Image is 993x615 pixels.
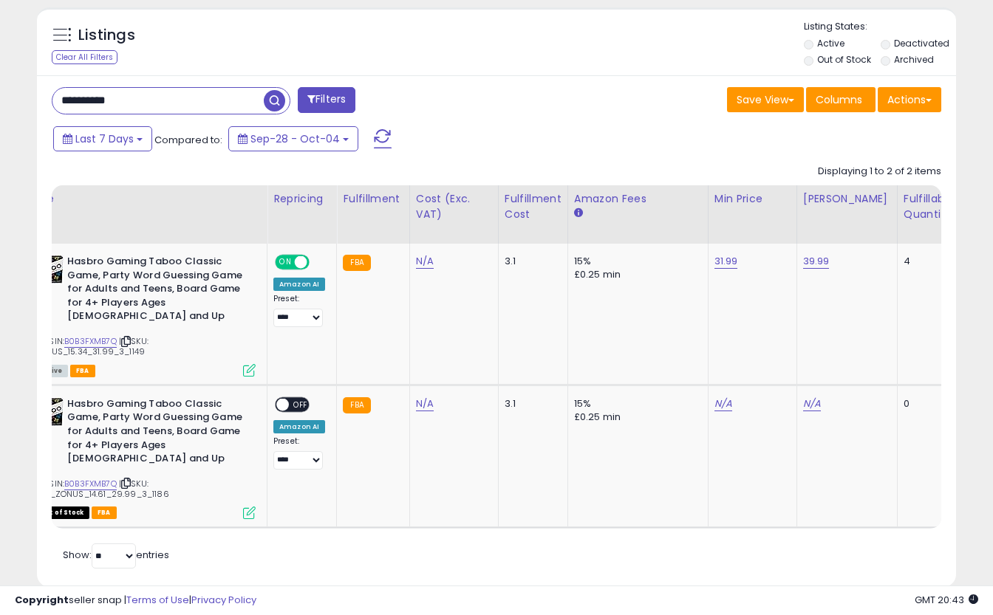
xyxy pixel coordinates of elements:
[894,53,934,66] label: Archived
[574,191,702,207] div: Amazon Fees
[818,165,941,179] div: Displaying 1 to 2 of 2 items
[714,191,791,207] div: Min Price
[343,397,370,413] small: FBA
[92,506,117,519] span: FBA
[574,255,697,268] div: 15%
[574,268,697,281] div: £0.25 min
[34,478,169,500] span: | SKU: JON_ZONUS_14.61_29.99_3_1186
[817,53,871,66] label: Out of Stock
[63,548,169,562] span: Show: entries
[816,92,862,107] span: Columns
[904,397,949,410] div: 0
[574,410,697,424] div: £0.25 min
[803,254,830,269] a: 39.99
[915,593,978,607] span: 2025-10-13 20:43 GMT
[273,278,325,291] div: Amazon AI
[714,254,738,269] a: 31.99
[64,335,117,348] a: B0B3FXMB7Q
[343,255,370,271] small: FBA
[574,207,583,220] small: Amazon Fees.
[78,25,135,46] h5: Listings
[803,396,821,411] a: N/A
[343,191,403,207] div: Fulfillment
[34,365,68,377] span: All listings currently available for purchase on Amazon
[64,478,117,490] a: B0B3FXMB7Q
[154,133,222,147] span: Compared to:
[70,365,95,377] span: FBA
[416,191,492,222] div: Cost (Exc. VAT)
[878,87,941,112] button: Actions
[34,506,89,519] span: All listings that are currently out of stock and unavailable for purchase on Amazon
[191,593,256,607] a: Privacy Policy
[416,396,434,411] a: N/A
[904,191,955,222] div: Fulfillable Quantity
[894,37,949,49] label: Deactivated
[416,254,434,269] a: N/A
[505,397,556,410] div: 3.1
[273,420,325,433] div: Amazon AI
[273,294,325,327] div: Preset:
[250,131,340,146] span: Sep-28 - Oct-04
[714,396,732,411] a: N/A
[75,131,134,146] span: Last 7 Days
[228,126,358,151] button: Sep-28 - Oct-04
[276,256,295,269] span: ON
[126,593,189,607] a: Terms of Use
[289,398,313,410] span: OFF
[505,191,562,222] div: Fulfillment Cost
[53,126,152,151] button: Last 7 Days
[727,87,804,112] button: Save View
[307,256,331,269] span: OFF
[574,397,697,410] div: 15%
[30,191,261,207] div: Title
[67,397,247,470] b: Hasbro Gaming Taboo Classic Game, Party Word Guessing Game for Adults and Teens, Board Game for 4...
[15,594,256,608] div: seller snap | |
[273,191,330,207] div: Repricing
[15,593,69,607] strong: Copyright
[34,335,149,357] span: | SKU: ZONUS_15.34_31.99_3_1149
[505,255,556,268] div: 3.1
[804,20,957,34] p: Listing States:
[803,191,891,207] div: [PERSON_NAME]
[806,87,876,112] button: Columns
[52,50,117,64] div: Clear All Filters
[67,255,247,327] b: Hasbro Gaming Taboo Classic Game, Party Word Guessing Game for Adults and Teens, Board Game for 4...
[273,436,325,470] div: Preset:
[298,87,355,113] button: Filters
[817,37,844,49] label: Active
[904,255,949,268] div: 4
